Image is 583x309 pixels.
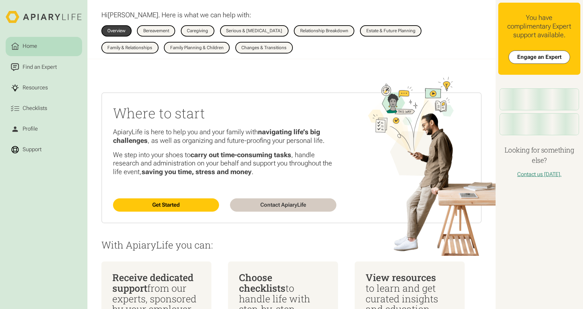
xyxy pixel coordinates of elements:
[137,25,175,37] a: Bereavement
[498,145,580,165] h4: Looking for something else?
[113,198,219,211] a: Get Started
[190,151,291,159] strong: carry out time-consuming tasks
[21,63,58,71] div: Find an Expert
[241,46,287,50] div: Changes & Transitions
[108,11,158,19] span: [PERSON_NAME]
[235,42,293,53] a: Changes & Transitions
[6,140,82,159] a: Support
[101,11,251,20] p: Hi . Here is what we can help with:
[164,42,230,53] a: Family Planning & Children
[107,46,152,50] div: Family & Relationships
[21,84,49,92] div: Resources
[21,42,39,51] div: Home
[21,104,49,113] div: Checklists
[226,29,282,33] div: Serious & [MEDICAL_DATA]
[6,99,82,118] a: Checklists
[113,151,336,177] p: We step into your shoes to , handle research and administration on your behalf and support you th...
[113,128,320,145] strong: navigating life’s big challenges
[21,125,39,133] div: Profile
[294,25,354,37] a: Relationship Breakdown
[101,42,159,53] a: Family & Relationships
[170,46,224,50] div: Family Planning & Children
[230,198,336,211] a: Contact ApiaryLife
[366,29,415,33] div: Estate & Future Planning
[6,78,82,97] a: Resources
[113,104,336,123] h2: Where to start
[112,271,193,294] span: Receive dedicated support
[101,25,132,37] a: Overview
[21,146,43,154] div: Support
[101,240,482,251] p: With ApiaryLife you can:
[187,29,208,33] div: Caregiving
[239,271,286,294] span: Choose checklists
[6,37,82,56] a: Home
[509,51,570,63] a: Engage an Expert
[504,14,575,40] div: You have complimentary Expert support available.
[181,25,214,37] a: Caregiving
[6,57,82,77] a: Find an Expert
[113,128,336,145] p: ApiaryLife is here to help you and your family with , as well as organizing and future-proofing y...
[366,271,436,284] span: View resources
[220,25,289,37] a: Serious & [MEDICAL_DATA]
[142,168,252,176] strong: saving you time, stress and money
[360,25,421,37] a: Estate & Future Planning
[6,119,82,139] a: Profile
[517,171,561,177] a: Contact us [DATE].
[300,29,348,33] div: Relationship Breakdown
[143,29,169,33] div: Bereavement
